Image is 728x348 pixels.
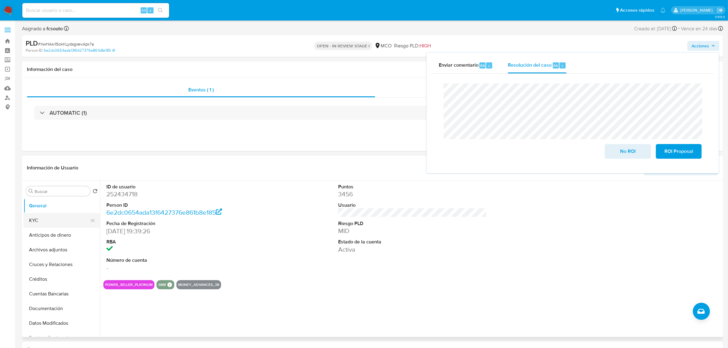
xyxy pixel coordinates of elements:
dd: 252434718 [106,190,255,198]
span: Accesos rápidos [620,7,654,13]
h1: Información de Usuario [27,165,78,171]
button: Cuentas Bancarias [24,287,100,301]
dd: Activa [338,245,487,254]
dt: ID de usuario [106,183,255,190]
span: Resolución del caso [508,62,552,69]
dt: Person ID [106,202,255,209]
span: HIGH [419,42,431,49]
input: Buscar [35,189,88,194]
button: Archivos adjuntos [24,242,100,257]
button: Volver al orden por defecto [93,189,98,195]
button: Devices Geolocation [24,331,100,345]
span: c [488,63,490,68]
p: OPEN - IN REVIEW STAGE I [314,42,372,50]
span: s [150,7,151,13]
button: No ROI [605,144,651,159]
dt: Puntos [338,183,487,190]
dt: Número de cuenta [106,257,255,264]
span: # XwHAki15okKLydsgxevApx7a [38,41,94,47]
a: Notificaciones [660,8,666,13]
dt: RBA [106,239,255,245]
p: felipe.cayon@mercadolibre.com [680,7,715,13]
span: Eventos ( 1 ) [188,86,214,93]
dd: MID [338,227,487,235]
span: Enviar comentario [439,62,479,69]
h1: Información del caso [27,66,718,72]
span: Vence en 24 días [681,25,717,32]
span: Alt [553,63,558,68]
button: Anticipos de dinero [24,228,100,242]
button: Documentación [24,301,100,316]
span: Riesgo PLD: [394,43,431,49]
a: 6e2dc0654ada13f6427376e861b8e185 [106,208,222,217]
span: ROI Proposal [664,145,694,158]
button: General [24,198,100,213]
dd: [DATE] 19:39:26 [106,227,255,235]
dt: Estado de la cuenta [338,239,487,245]
button: Créditos [24,272,100,287]
button: Datos Modificados [24,316,100,331]
span: Alt [141,7,146,13]
div: AUTOMATIC (1) [34,106,711,120]
button: ROI Proposal [656,144,702,159]
span: Acciones [692,41,709,51]
input: Buscar usuario o caso... [22,6,169,14]
span: Alt [480,63,485,68]
button: search-icon [154,6,167,15]
div: MCO [375,43,392,49]
b: Person ID [26,48,42,53]
span: - [678,24,680,33]
button: KYC [24,213,95,228]
button: Buscar [28,189,33,194]
span: r [562,63,563,68]
span: Asignado a [22,25,63,32]
span: No ROI [613,145,643,158]
b: fcsouto [45,25,63,32]
button: Cruces y Relaciones [24,257,100,272]
div: Creado el: [DATE] [634,24,677,33]
dt: Riesgo PLD [338,220,487,227]
dd: - [106,264,255,272]
dt: Usuario [338,202,487,209]
a: 6e2dc0654ada13f6427376e861b8e185 [44,48,115,53]
a: Salir [717,7,723,13]
button: Acciones [687,41,719,51]
dt: Fecha de Registración [106,220,255,227]
dd: 3456 [338,190,487,198]
h3: AUTOMATIC (1) [50,109,87,116]
b: PLD [26,38,38,48]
